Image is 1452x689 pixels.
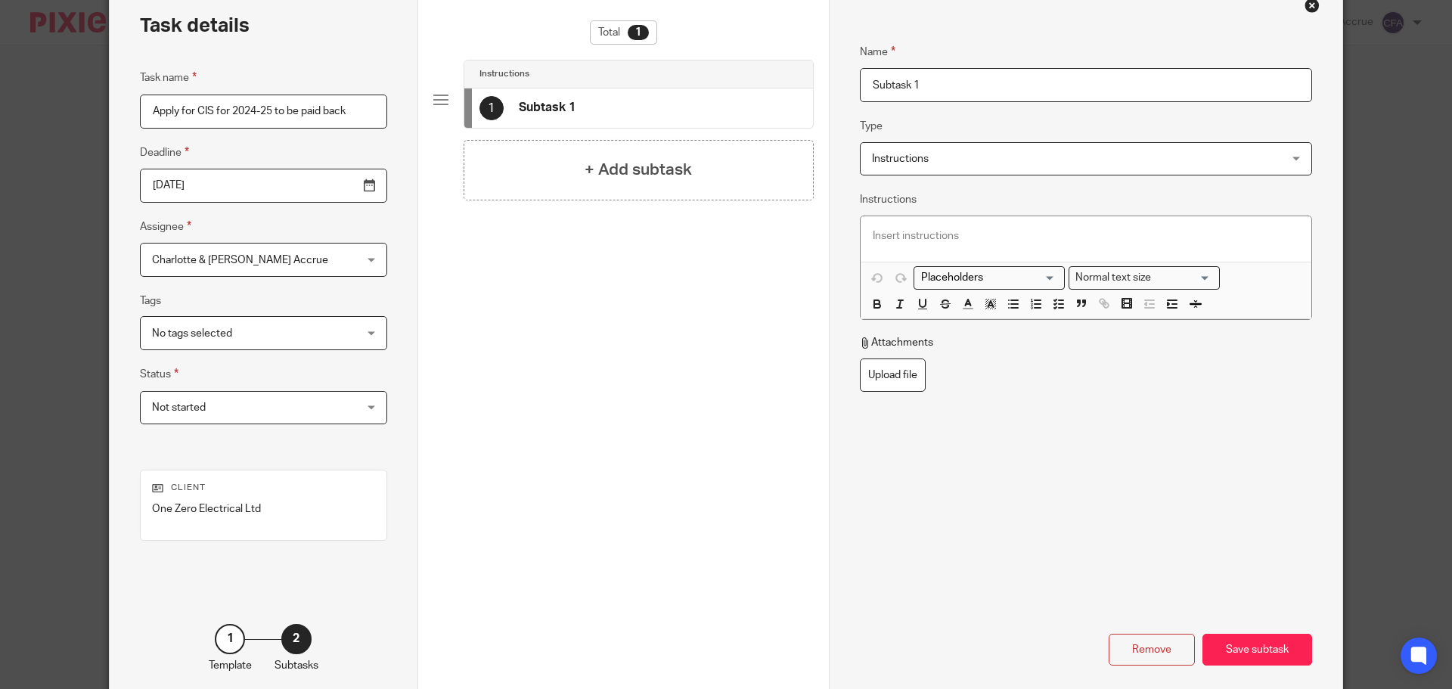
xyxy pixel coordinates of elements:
[914,266,1065,290] div: Placeholders
[860,43,895,61] label: Name
[215,624,245,654] div: 1
[281,624,312,654] div: 2
[152,255,328,265] span: Charlotte & [PERSON_NAME] Accrue
[1069,266,1220,290] div: Search for option
[1202,634,1312,666] div: Save subtask
[479,96,504,120] div: 1
[916,270,1056,286] input: Search for option
[140,169,387,203] input: Use the arrow keys to pick a date
[152,501,375,517] p: One Zero Electrical Ltd
[275,658,318,673] p: Subtasks
[140,144,189,161] label: Deadline
[140,69,197,86] label: Task name
[585,158,692,182] h4: + Add subtask
[590,20,657,45] div: Total
[860,192,917,207] label: Instructions
[152,402,206,413] span: Not started
[860,358,926,393] label: Upload file
[140,365,178,383] label: Status
[209,658,252,673] p: Template
[860,335,933,350] p: Attachments
[152,482,375,494] p: Client
[140,95,387,129] input: Task name
[1156,270,1211,286] input: Search for option
[519,100,576,116] h4: Subtask 1
[860,119,883,134] label: Type
[1069,266,1220,290] div: Text styles
[479,68,529,80] h4: Instructions
[140,218,191,235] label: Assignee
[628,25,649,40] div: 1
[914,266,1065,290] div: Search for option
[1072,270,1155,286] span: Normal text size
[140,293,161,309] label: Tags
[1109,634,1195,666] div: Remove
[140,13,250,39] h2: Task details
[152,328,232,339] span: No tags selected
[872,154,929,164] span: Instructions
